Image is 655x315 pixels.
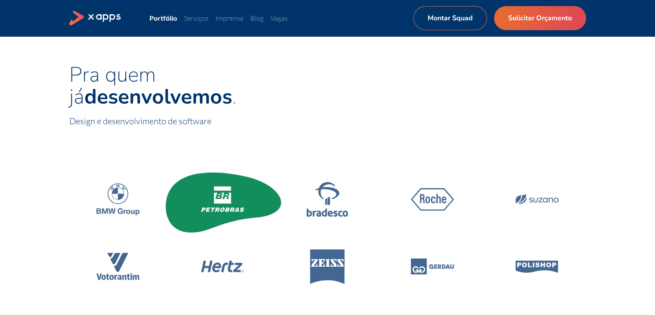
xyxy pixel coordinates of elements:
a: Blog [250,14,264,22]
strong: desenvolvemos [84,82,232,111]
span: Design e desenvolvimento de software [69,116,211,126]
span: Pra quem já [69,60,232,111]
a: Imprensa [215,14,243,22]
a: Serviços [184,14,208,22]
a: Solicitar Orçamento [494,6,586,30]
a: Montar Squad [413,6,487,30]
a: Vagas [270,14,288,22]
a: Portfólio [149,14,177,22]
